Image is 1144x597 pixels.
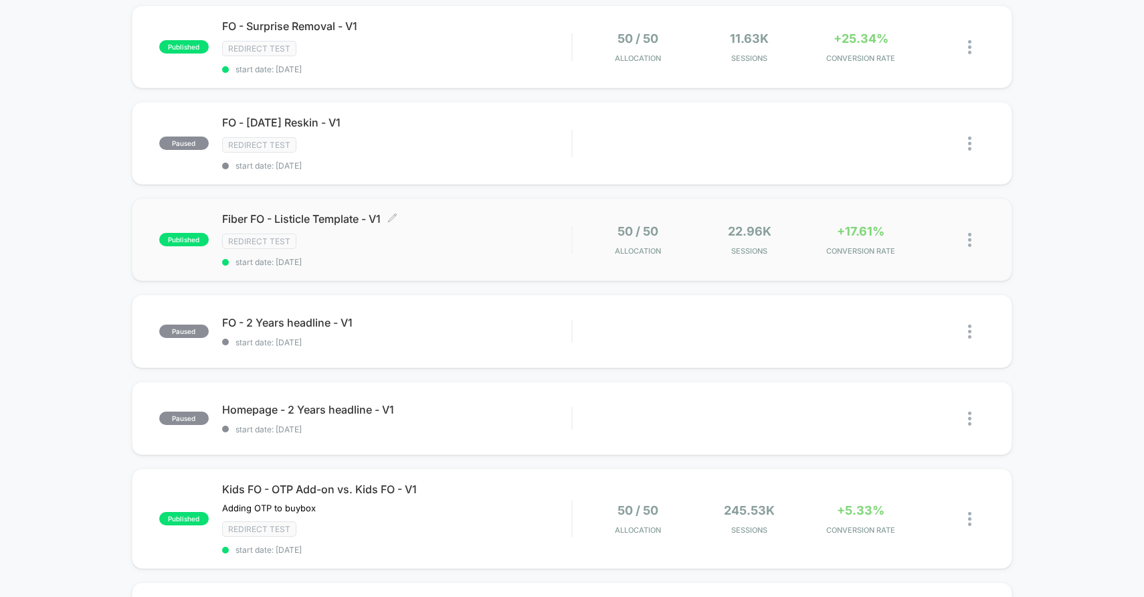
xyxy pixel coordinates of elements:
span: Kids FO - OTP Add-on vs. Kids FO - V1 [222,483,572,496]
span: Fiber FO - Listicle Template - V1 [222,212,572,226]
span: Allocation [615,246,661,256]
span: published [159,233,209,246]
span: paused [159,412,209,425]
span: 11.63k [730,31,769,46]
span: Allocation [615,54,661,63]
span: CONVERSION RATE [808,246,913,256]
span: Sessions [697,54,801,63]
span: start date: [DATE] [222,257,572,267]
span: Sessions [697,246,801,256]
span: +17.61% [837,224,884,238]
span: start date: [DATE] [222,337,572,347]
span: published [159,40,209,54]
span: start date: [DATE] [222,64,572,74]
span: Adding OTP to buybox [222,503,316,513]
span: paused [159,137,209,150]
img: close [968,412,971,426]
span: start date: [DATE] [222,545,572,555]
span: CONVERSION RATE [808,54,913,63]
span: Sessions [697,525,801,535]
span: 50 / 50 [617,503,658,517]
span: FO - Surprise Removal - V1 [222,19,572,33]
span: Redirect Test [222,137,296,153]
span: 245.53k [724,503,775,517]
span: +25.34% [834,31,888,46]
img: close [968,40,971,54]
span: Redirect Test [222,234,296,249]
span: FO - [DATE] Reskin - V1 [222,116,572,129]
span: 50 / 50 [617,224,658,238]
img: close [968,512,971,526]
img: close [968,325,971,339]
span: start date: [DATE] [222,161,572,171]
span: 22.96k [728,224,771,238]
span: Redirect Test [222,521,296,537]
span: published [159,512,209,525]
span: Redirect Test [222,41,296,56]
span: paused [159,325,209,338]
span: Allocation [615,525,661,535]
span: Homepage - 2 Years headline - V1 [222,403,572,416]
span: 50 / 50 [617,31,658,46]
img: close [968,137,971,151]
span: +5.33% [837,503,884,517]
span: start date: [DATE] [222,424,572,434]
span: FO - 2 Years headline - V1 [222,316,572,329]
img: close [968,233,971,247]
span: CONVERSION RATE [808,525,913,535]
